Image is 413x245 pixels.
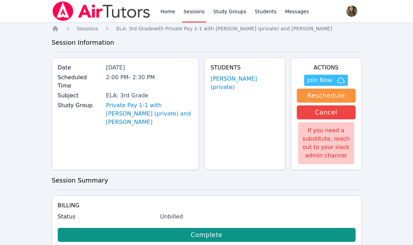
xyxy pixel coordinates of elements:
[106,64,193,72] div: [DATE]
[58,73,102,90] label: Scheduled Time
[297,64,356,72] h4: Actions
[297,89,356,103] button: Reschedule
[298,122,354,164] div: If you need a substitute, reach out to your slack admin channel
[160,213,356,221] div: Unbilled
[58,91,102,100] label: Subject
[52,38,362,47] h3: Session Information
[297,105,356,119] button: Cancel
[116,25,332,32] a: ELA: 3rd Gradewith Private Pay 1-1 with [PERSON_NAME] (private) and [PERSON_NAME]
[307,76,332,84] span: Join Now
[106,101,193,126] a: Private Pay 1-1 with [PERSON_NAME] (private) and [PERSON_NAME]
[106,73,193,82] div: 2:00 PM - 2:30 PM
[116,26,332,31] span: ELA: 3rd Grade with Private Pay 1-1 with [PERSON_NAME] (private) and [PERSON_NAME]
[304,75,348,86] button: Join Now
[285,8,309,15] span: Messages
[77,25,98,32] a: Sessions
[58,201,356,210] h4: Billing
[210,64,279,72] h4: Students
[58,213,156,221] label: Status
[77,26,98,31] span: Sessions
[106,91,193,100] div: ELA: 3rd Grade
[210,75,279,91] a: [PERSON_NAME] (private)
[58,64,102,72] label: Date
[52,176,362,185] h3: Session Summary
[52,1,151,21] img: Air Tutors
[58,228,356,242] a: Complete
[58,101,102,110] label: Study Group
[52,25,362,32] nav: Breadcrumb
